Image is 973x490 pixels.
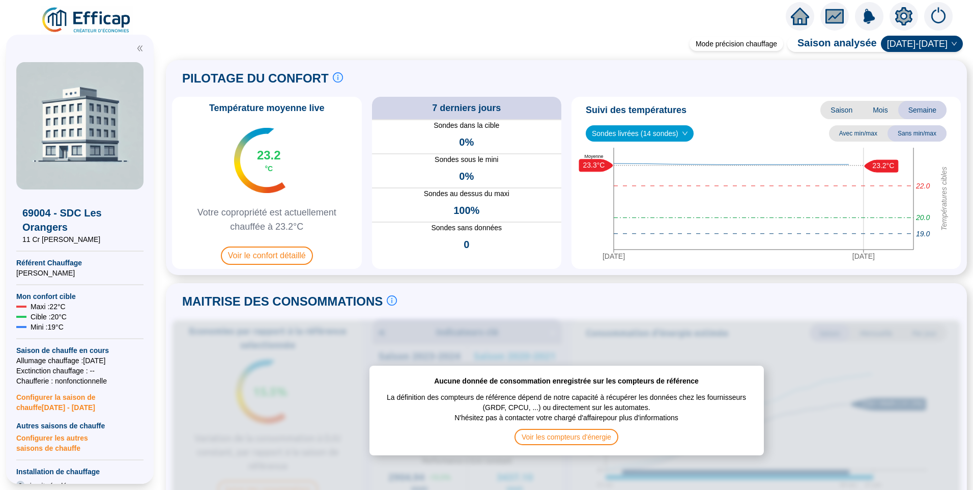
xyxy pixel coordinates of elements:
span: Cible : 20 °C [31,312,67,322]
span: Voir les compteurs d'énergie [514,429,618,445]
span: double-left [136,45,144,52]
span: MAITRISE DES CONSOMMATIONS [182,293,383,310]
span: 7 derniers jours [432,101,501,115]
text: Moyenne [584,154,603,159]
span: PILOTAGE DU CONFORT [182,70,329,87]
span: 0% [459,169,474,183]
span: Sondes sous le mini [372,154,562,165]
span: Aucune donnée de consommation enregistrée sur les compteurs de référence [434,376,699,386]
span: Semaine [898,101,947,119]
span: down [682,130,688,137]
span: fund [825,7,844,25]
span: 100% [453,203,479,217]
tspan: 20.0 [915,213,930,222]
tspan: [DATE] [603,252,625,260]
tspan: [DATE] [852,252,875,260]
span: [PERSON_NAME] [16,268,144,278]
span: down [951,41,957,47]
span: Saison de chauffe en cours [16,345,144,356]
span: Saison [820,101,863,119]
span: info-circle [333,72,343,83]
span: Mon confort cible [16,291,144,302]
span: Suivi des températures [586,103,686,117]
span: Voir le confort détaillé [221,247,313,265]
div: Mode précision chauffage [690,37,783,51]
span: Configurer la saison de chauffe [DATE] - [DATE] [16,386,144,413]
span: 69004 - SDC Les Orangers [22,206,137,234]
img: alerts [855,2,883,31]
tspan: Températures cibles [940,167,948,231]
span: 0 [464,237,469,252]
span: Référent Chauffage [16,258,144,268]
span: setting [895,7,913,25]
span: °C [265,164,273,174]
span: Sans min/max [888,125,947,142]
span: 2025-2026 [887,36,957,51]
span: info-circle [387,295,397,306]
span: Allumage chauffage : [DATE] [16,356,144,366]
tspan: 22.0 [915,182,930,190]
span: Température moyenne live [203,101,331,115]
span: Votre copropriété est actuellement chauffée à 23.2°C [176,205,358,234]
span: home [791,7,809,25]
span: Autres saisons de chauffe [16,421,144,431]
span: Mois [863,101,898,119]
span: Saison analysée [787,36,877,52]
tspan: 19.0 [916,230,930,238]
span: Mini : 19 °C [31,322,64,332]
img: indicateur températures [234,128,285,193]
span: N'hésitez pas à contacter votre chargé d'affaire pour plus d'informations [454,413,678,429]
span: Sondes dans la cible [372,120,562,131]
span: 11 Cr [PERSON_NAME] [22,234,137,244]
img: efficap energie logo [41,6,133,35]
span: Sondes sans données [372,223,562,233]
span: Exctinction chauffage : -- [16,366,144,376]
span: Avec min/max [829,125,888,142]
img: alerts [924,2,953,31]
span: 0% [459,135,474,149]
span: Sondes au dessus du maxi [372,188,562,199]
span: 23.2 [257,147,281,164]
text: 23.3°C [583,161,605,169]
span: Sondes livrées (14 sondes) [592,126,688,141]
text: 23.2°C [872,161,894,170]
span: Configurer les autres saisons de chauffe [16,431,144,453]
span: Maxi : 22 °C [31,302,66,312]
span: Installation de chauffage [16,467,144,477]
span: La définition des compteurs de référence dépend de notre capacité à récupérer les données chez le... [380,386,754,413]
span: Chaufferie : non fonctionnelle [16,376,144,386]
